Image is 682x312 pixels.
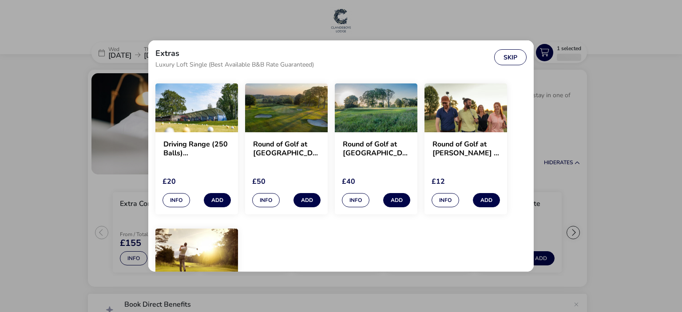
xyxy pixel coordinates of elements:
[432,177,445,186] span: £12
[253,140,320,157] h2: Round of Golf at [GEOGRAPHIC_DATA] GC – 18-Hole (Dufferin Course)
[342,193,369,207] button: Info
[383,193,410,207] button: Add
[432,193,459,207] button: Info
[432,140,499,157] h2: Round of Golf at [PERSON_NAME] – 18-Hole (Par 3)
[494,49,527,65] button: Skip
[163,177,176,186] span: £20
[204,193,231,207] button: Add
[155,62,314,68] span: Luxury Loft Single (Best Available B&B Rate Guaranteed)
[148,40,534,271] div: extras selection modal
[155,49,179,57] h2: Extras
[252,177,266,186] span: £50
[342,177,355,186] span: £40
[163,140,230,157] h2: Driving Range (250 Balls) [PERSON_NAME]
[343,140,409,157] h2: Round of Golf at [GEOGRAPHIC_DATA] GC – 18-Hole (Ava Course)
[252,193,280,207] button: Info
[163,193,190,207] button: Info
[293,193,321,207] button: Add
[473,193,500,207] button: Add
